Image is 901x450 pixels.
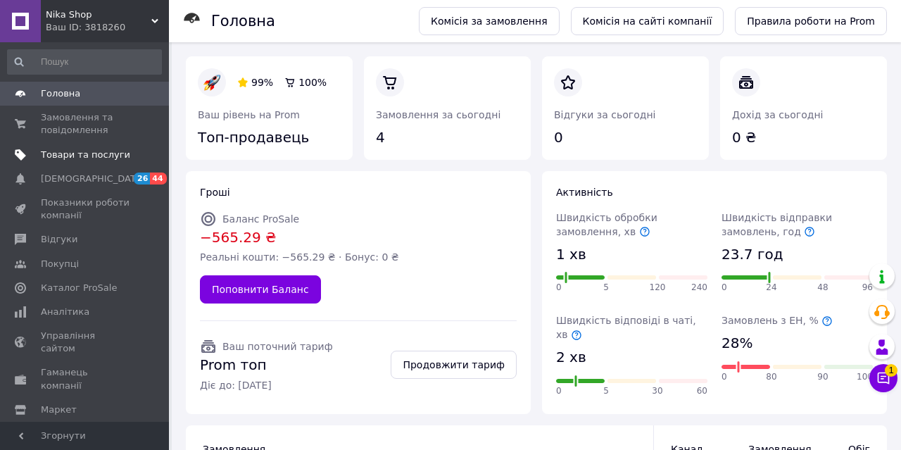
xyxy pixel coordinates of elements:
[200,355,333,375] span: Prom топ
[200,275,321,304] a: Поповнити Баланс
[41,404,77,416] span: Маркет
[41,111,130,137] span: Замовлення та повідомлення
[885,361,897,373] span: 1
[817,371,828,383] span: 90
[41,173,145,185] span: [DEMOGRAPHIC_DATA]
[652,385,662,397] span: 30
[556,212,657,237] span: Швидкість обробки замовлення, хв
[556,385,562,397] span: 0
[41,196,130,222] span: Показники роботи компанії
[817,282,828,294] span: 48
[150,173,166,185] span: 44
[298,77,327,88] span: 100%
[603,385,609,397] span: 5
[603,282,609,294] span: 5
[722,371,727,383] span: 0
[556,347,586,368] span: 2 хв
[766,282,776,294] span: 24
[222,213,299,225] span: Баланс ProSale
[46,8,151,21] span: Nika Shop
[556,187,613,198] span: Активність
[200,378,333,392] span: Діє до: [DATE]
[200,187,230,198] span: Гроші
[691,282,707,294] span: 240
[419,7,560,35] a: Комісія за замовлення
[722,244,783,265] span: 23.7 год
[697,385,707,397] span: 60
[766,371,776,383] span: 80
[41,306,89,318] span: Аналітика
[41,330,130,355] span: Управління сайтом
[722,333,752,354] span: 28%
[7,49,162,75] input: Пошук
[556,244,586,265] span: 1 хв
[41,87,80,100] span: Головна
[869,364,897,392] button: Чат з покупцем1
[391,351,517,379] a: Продовжити тариф
[722,282,727,294] span: 0
[251,77,273,88] span: 99%
[41,258,79,270] span: Покупці
[41,149,130,161] span: Товари та послуги
[571,7,724,35] a: Комісія на сайті компанії
[722,212,832,237] span: Швидкість відправки замовлень, год
[46,21,169,34] div: Ваш ID: 3818260
[556,315,696,340] span: Швидкість відповіді в чаті, хв
[41,282,117,294] span: Каталог ProSale
[200,250,399,264] span: Реальні кошти: −565.29 ₴ · Бонус: 0 ₴
[41,366,130,392] span: Гаманець компанії
[41,233,77,246] span: Відгуки
[862,282,873,294] span: 96
[650,282,666,294] span: 120
[134,173,150,185] span: 26
[722,315,833,326] span: Замовлень з ЕН, %
[857,371,873,383] span: 100
[200,227,399,248] span: −565.29 ₴
[222,341,333,352] span: Ваш поточний тариф
[211,13,275,30] h1: Головна
[556,282,562,294] span: 0
[735,7,887,35] a: Правила роботи на Prom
